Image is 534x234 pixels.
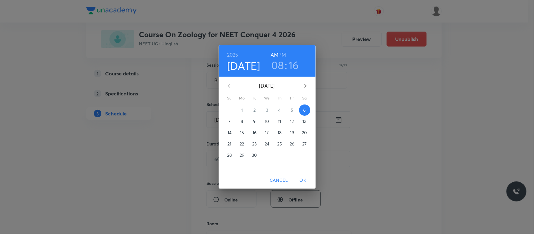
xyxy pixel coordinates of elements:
button: 15 [236,127,248,138]
p: 15 [240,130,244,136]
button: 13 [299,116,310,127]
button: 22 [236,138,248,150]
span: Mo [236,95,248,101]
p: 7 [228,118,231,125]
p: 9 [253,118,256,125]
button: 29 [236,150,248,161]
p: 27 [302,141,307,147]
p: 8 [241,118,243,125]
button: OK [293,175,313,186]
button: PM [278,50,286,59]
h3: : [285,58,287,72]
span: Cancel [270,176,288,184]
p: 17 [265,130,269,136]
button: 18 [274,127,285,138]
p: 22 [240,141,244,147]
button: 30 [249,150,260,161]
button: Cancel [267,175,290,186]
span: Sa [299,95,310,101]
button: 7 [224,116,235,127]
button: 24 [262,138,273,150]
p: 26 [290,141,294,147]
button: 17 [262,127,273,138]
span: OK [296,176,311,184]
span: Th [274,95,285,101]
p: 29 [240,152,244,158]
button: 23 [249,138,260,150]
p: 30 [252,152,257,158]
button: AM [271,50,278,59]
button: 2025 [227,50,238,59]
button: 27 [299,138,310,150]
button: 08 [271,58,284,72]
p: 21 [227,141,231,147]
p: 19 [290,130,294,136]
button: 6 [299,104,310,116]
button: 25 [274,138,285,150]
p: 12 [290,118,294,125]
button: 16 [288,58,299,72]
button: 10 [262,116,273,127]
button: 19 [287,127,298,138]
button: 20 [299,127,310,138]
p: 23 [252,141,257,147]
span: Fr [287,95,298,101]
p: 28 [227,152,232,158]
button: 28 [224,150,235,161]
p: 18 [277,130,282,136]
button: 16 [249,127,260,138]
p: 6 [303,107,306,113]
p: 24 [265,141,269,147]
button: 14 [224,127,235,138]
p: 25 [277,141,282,147]
button: 12 [287,116,298,127]
p: 11 [278,118,281,125]
p: [DATE] [236,82,298,89]
span: Tu [249,95,260,101]
button: 21 [224,138,235,150]
span: Su [224,95,235,101]
p: 13 [303,118,306,125]
p: 14 [227,130,231,136]
button: 8 [236,116,248,127]
button: 11 [274,116,285,127]
p: 10 [265,118,269,125]
p: 20 [302,130,307,136]
button: 26 [287,138,298,150]
button: 9 [249,116,260,127]
p: 16 [252,130,257,136]
span: We [262,95,273,101]
button: [DATE] [227,59,260,72]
